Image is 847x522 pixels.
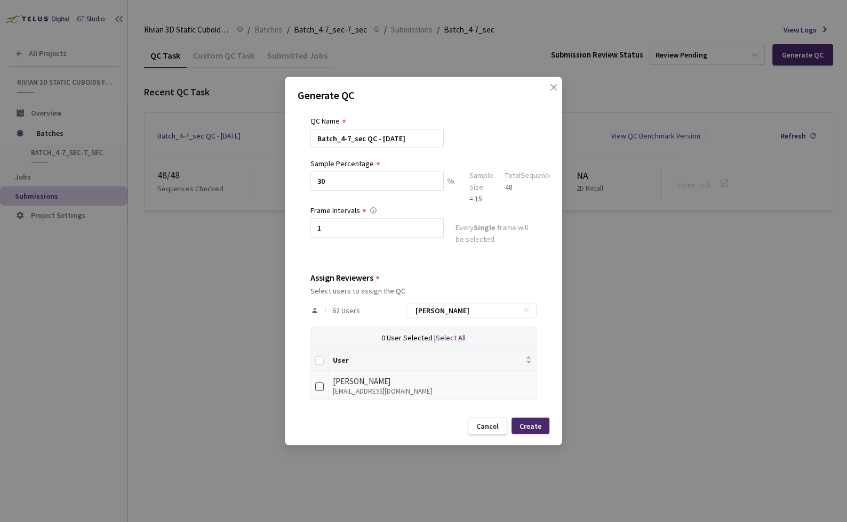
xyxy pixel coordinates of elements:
[505,169,557,181] div: Total Sequences
[505,181,557,193] div: 48
[436,333,466,342] span: Select All
[310,172,444,191] input: e.g. 10
[310,273,373,282] div: Assign Reviewers
[298,87,549,103] p: Generate QC
[381,333,436,342] span: 0 User Selected |
[310,287,537,295] div: Select users to assign the QC
[310,218,444,238] input: Enter frame interval
[476,422,499,430] div: Cancel
[549,83,558,113] span: close
[469,193,493,205] div: = 15
[310,205,360,216] div: Frame Intervals
[520,422,541,430] div: Create
[539,83,556,100] button: Close
[329,349,537,371] th: User
[444,172,458,205] div: %
[456,222,537,247] div: Every frame will be selected
[310,115,340,127] div: QC Name
[310,158,374,169] div: Sample Percentage
[469,169,493,193] div: Sample Size
[333,356,523,364] span: User
[474,223,496,232] strong: Single
[333,375,532,388] div: [PERSON_NAME]
[409,304,523,317] input: Search
[333,388,532,395] div: [EMAIL_ADDRESS][DOMAIN_NAME]
[332,306,360,315] span: 62 Users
